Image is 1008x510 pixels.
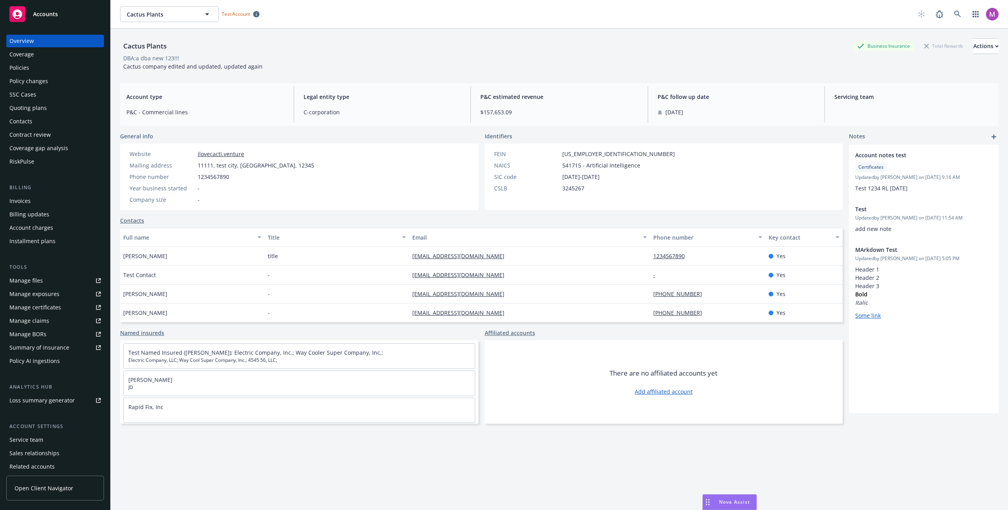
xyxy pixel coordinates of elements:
div: Policy changes [9,75,48,87]
div: Billing updates [9,208,49,221]
span: 3245267 [562,184,584,192]
a: Invoices [6,195,104,207]
span: Cactus company edited and updated, updated again [123,63,263,70]
div: CSLB [494,184,559,192]
span: Cactus Plants [127,10,195,19]
div: Manage certificates [9,301,61,314]
a: Start snowing [913,6,929,22]
span: Notes [849,132,865,141]
span: title [268,252,278,260]
span: Nova Assist [719,499,750,505]
a: Account charges [6,221,104,234]
span: Identifiers [485,132,512,140]
em: Italic [855,299,868,306]
h2: Header 2 [855,274,992,282]
a: [EMAIL_ADDRESS][DOMAIN_NAME] [412,290,511,298]
a: Test Named Insured ([PERSON_NAME]); Electric Company, Inc.; Way Cooler Super Company, Inc.; [128,349,383,356]
div: Business Insurance [853,41,914,51]
a: [PHONE_NUMBER] [653,290,708,298]
div: Actions [973,39,999,54]
span: Certificates [858,164,884,171]
span: add new note [855,225,891,233]
a: Policies [6,61,104,74]
span: Updated by [PERSON_NAME] on [DATE] 5:05 PM [855,255,992,262]
div: Loss summary generator [9,394,75,407]
div: MArkdown TestUpdatedby [PERSON_NAME] on [DATE] 5:05 PMHeader 1Header 2Header 3Bold ItalicSome link [849,239,999,326]
div: Policy AI ingestions [9,355,60,367]
div: Key contact [769,233,831,242]
span: Legal entity type [304,93,461,101]
button: Actions [973,38,999,54]
span: Yes [776,309,786,317]
a: [EMAIL_ADDRESS][DOMAIN_NAME] [412,252,511,260]
a: - [653,271,661,279]
span: Open Client Navigator [15,484,73,492]
button: Phone number [650,228,766,247]
a: Policy changes [6,75,104,87]
span: Updated by [PERSON_NAME] on [DATE] 9:16 AM [855,174,992,181]
span: - [268,309,270,317]
a: Manage certificates [6,301,104,314]
div: Summary of insurance [9,341,69,354]
a: RiskPulse [6,155,104,168]
strong: Bold [855,290,867,298]
a: Policy AI ingestions [6,355,104,367]
div: Mailing address [130,161,195,169]
div: Coverage [9,48,34,61]
div: Analytics hub [6,383,104,391]
div: Company size [130,195,195,204]
div: Manage exposures [9,288,59,300]
a: add [989,132,999,141]
span: [US_EMPLOYER_IDENTIFICATION_NUMBER] [562,150,675,158]
span: General info [120,132,153,140]
div: Installment plans [9,235,56,248]
button: Nova Assist [702,494,757,510]
span: Yes [776,290,786,298]
a: Billing updates [6,208,104,221]
a: Sales relationships [6,447,104,460]
a: Contacts [6,115,104,128]
span: Manage exposures [6,288,104,300]
div: Full name [123,233,253,242]
a: [EMAIL_ADDRESS][DOMAIN_NAME] [412,271,511,279]
a: Loss summary generator [6,394,104,407]
div: Drag to move [703,495,713,510]
div: Related accounts [9,460,55,473]
button: Email [409,228,650,247]
span: P&C - Commercial lines [126,108,284,116]
a: Quoting plans [6,102,104,114]
span: [DATE]-[DATE] [562,173,600,181]
div: Manage BORs [9,328,46,341]
a: [EMAIL_ADDRESS][DOMAIN_NAME] [412,309,511,316]
div: Account charges [9,221,53,234]
a: Search [950,6,965,22]
div: Manage files [9,274,43,287]
span: Test Account [219,10,263,18]
span: There are no affiliated accounts yet [610,369,717,378]
button: Key contact [765,228,843,247]
div: DBA: a dba new 123!!! [123,54,179,62]
a: Report a Bug [932,6,947,22]
div: NAICS [494,161,559,169]
div: Phone number [653,233,754,242]
a: Affiliated accounts [485,329,535,337]
button: Title [265,228,409,247]
span: [PERSON_NAME] [123,290,167,298]
a: Some link [855,312,881,319]
div: Quoting plans [9,102,47,114]
span: Servicing team [834,93,992,101]
a: Installment plans [6,235,104,248]
span: 11111, test city, [GEOGRAPHIC_DATA], 12345 [198,161,314,169]
button: Cactus Plants [120,6,219,22]
span: Yes [776,271,786,279]
a: Switch app [968,6,984,22]
span: 1234567890 [198,173,229,181]
a: Manage files [6,274,104,287]
span: Account notes test [855,151,972,159]
a: Contacts [120,216,144,225]
div: RiskPulse [9,155,34,168]
span: Updated by [PERSON_NAME] on [DATE] 11:54 AM [855,214,992,221]
a: ilovecacti.venture [198,150,244,158]
div: Overview [9,35,34,47]
span: Test 1234 RL [DATE] [855,184,908,192]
